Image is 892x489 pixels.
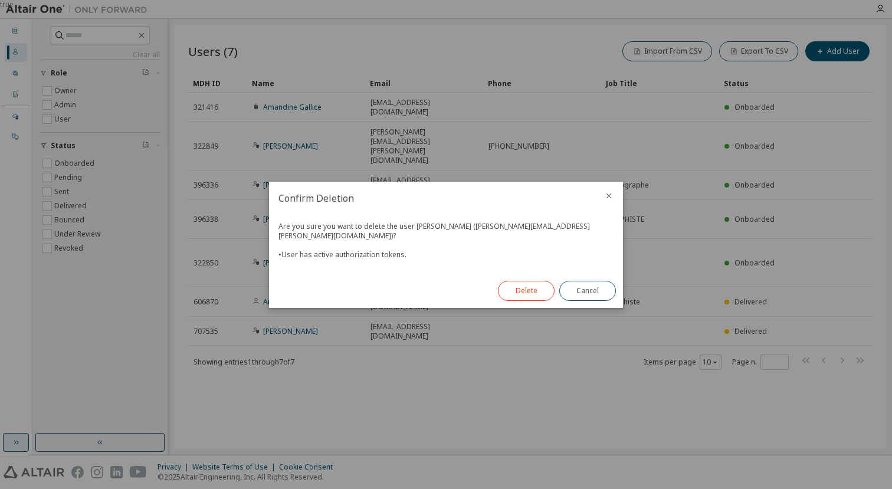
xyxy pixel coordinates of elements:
[269,182,595,215] h2: Confirm Deletion
[278,221,590,241] span: Are you sure you want to delete the user [PERSON_NAME] ([PERSON_NAME][EMAIL_ADDRESS][PERSON_NAME]...
[559,281,616,301] button: Cancel
[604,191,614,201] button: close
[278,250,609,260] div: • User has active authorization tokens.
[498,281,555,301] button: Delete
